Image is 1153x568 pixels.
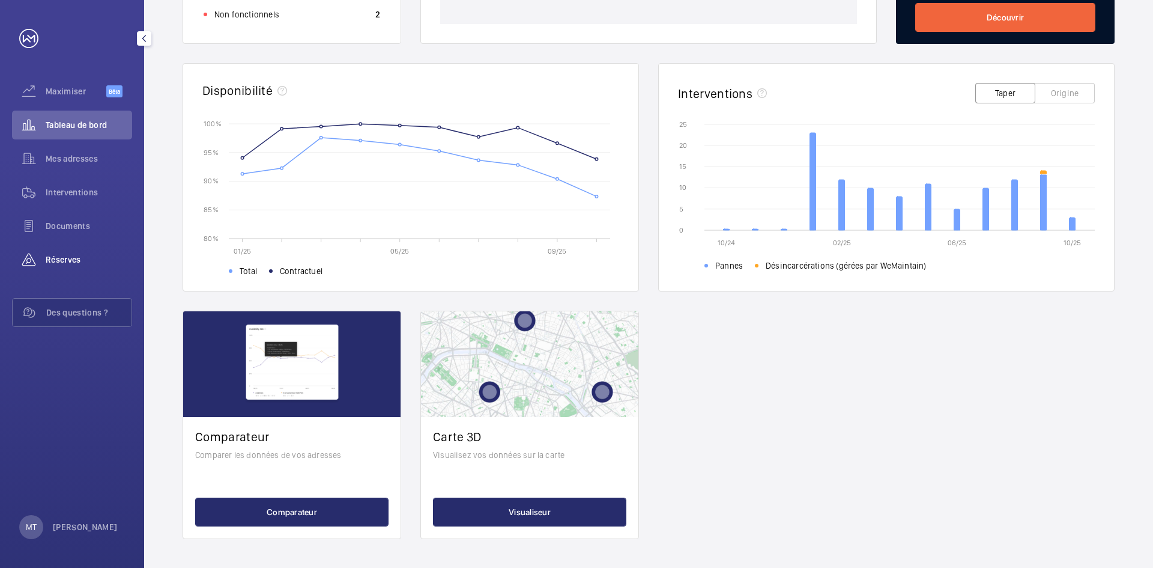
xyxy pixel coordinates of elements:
font: Tableau de bord [46,120,107,130]
text: 15 [679,162,686,171]
font: Maximiser [46,87,86,96]
font: Interventions [678,86,752,101]
font: Bêta [109,88,120,95]
span: Total [240,265,257,277]
text: 95 % [204,148,219,156]
text: 85 % [204,206,219,214]
font: MT [26,522,37,532]
font: Non fonctionnels [214,10,279,19]
text: 02/25 [833,239,851,247]
font: Visualisez vos données sur la carte [433,450,564,460]
font: Comparateur [195,429,269,444]
text: 80 % [204,234,219,242]
font: Comparer les données de vos adresses [195,450,342,460]
font: Des questions ? [46,308,108,317]
a: Découvrir [915,3,1095,32]
text: 10/25 [1064,239,1081,247]
font: Réserves [46,255,81,264]
text: 01/25 [234,247,251,255]
button: Visualiseur [433,498,626,527]
text: 0 [679,226,683,234]
font: Documents [46,221,90,231]
text: 05/25 [390,247,409,255]
text: 25 [679,120,687,129]
button: Comparateur [195,498,389,527]
font: [PERSON_NAME] [53,522,118,532]
font: Découvrir [987,13,1024,22]
font: Disponibilité [202,83,273,98]
button: Origine [1035,83,1095,103]
text: 90 % [204,177,219,185]
font: Visualiseur [509,507,551,517]
font: Carte 3D [433,429,482,444]
span: Contractuel [280,265,322,277]
font: Interventions [46,188,98,197]
font: Comparateur [267,507,317,517]
button: Taper [975,83,1035,103]
text: 20 [679,141,687,150]
span: Désincarcérations (gérées par WeMaintain) [766,260,926,272]
font: Mes adresses [46,154,98,163]
text: 09/25 [548,247,566,255]
text: 5 [679,205,683,213]
font: 2 [375,10,380,19]
font: Origine [1051,88,1079,98]
text: 06/25 [948,239,966,247]
text: 10 [679,183,686,192]
span: Pannes [715,260,743,272]
text: 10/24 [718,239,735,247]
text: 100 % [204,119,222,127]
